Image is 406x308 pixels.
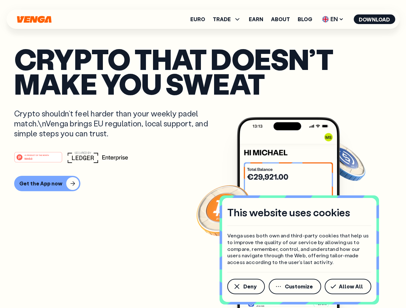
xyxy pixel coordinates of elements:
a: #1 PRODUCT OF THE MONTHWeb3 [14,156,62,164]
img: USDC coin [320,138,367,184]
a: About [271,17,290,22]
span: Allow All [339,284,363,289]
span: EN [320,14,346,24]
div: Get the App now [19,180,62,187]
svg: Home [16,16,52,23]
a: Euro [190,17,205,22]
tspan: Web3 [24,157,32,160]
button: Deny [227,279,265,294]
a: Earn [249,17,263,22]
button: Allow All [325,279,371,294]
a: Get the App now [14,176,392,191]
span: Customize [285,284,313,289]
p: Crypto shouldn’t feel harder than your weekly padel match.\nVenga brings EU regulation, local sup... [14,108,217,139]
p: Venga uses both own and third-party cookies that help us to improve the quality of our service by... [227,232,371,266]
span: TRADE [213,15,241,23]
h4: This website uses cookies [227,206,350,219]
span: TRADE [213,17,231,22]
img: Bitcoin [195,181,253,239]
button: Get the App now [14,176,80,191]
button: Download [354,14,395,24]
img: flag-uk [322,16,329,22]
a: Blog [298,17,312,22]
button: Customize [269,279,321,294]
span: Deny [243,284,257,289]
p: Crypto that doesn’t make you sweat [14,47,392,96]
tspan: #1 PRODUCT OF THE MONTH [24,154,49,156]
